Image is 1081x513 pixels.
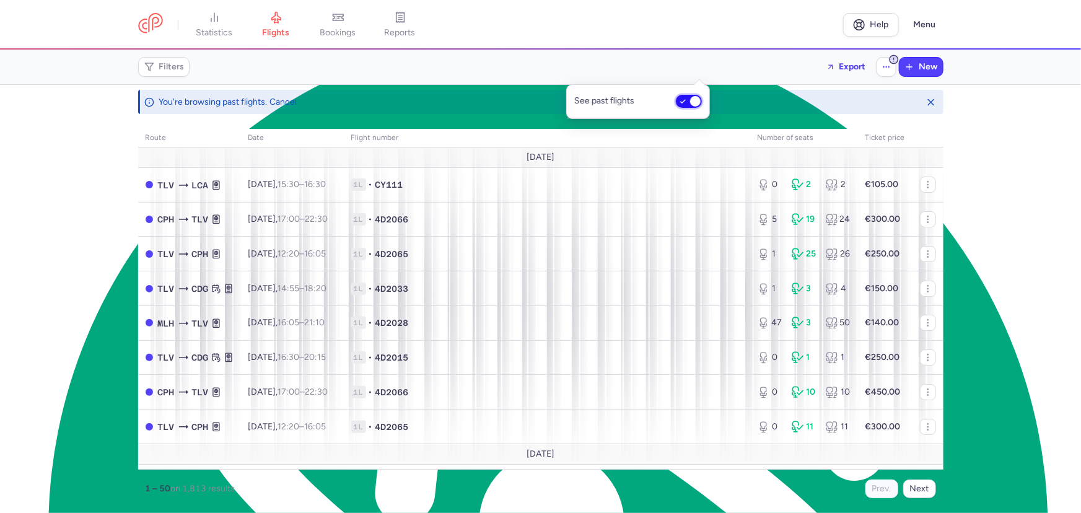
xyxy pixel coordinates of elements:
span: [DATE], [248,317,325,328]
time: 14:55 [278,283,300,294]
span: • [369,213,373,226]
span: – [278,317,325,328]
button: Export [818,57,874,77]
div: 0 [758,421,782,433]
span: [DATE], [248,421,326,432]
time: 16:30 [305,179,326,190]
strong: €250.00 [865,248,900,259]
span: CLOSED [146,354,153,361]
div: 0 [758,351,782,364]
span: TLV [158,247,175,261]
strong: €150.00 [865,283,899,294]
div: 0 [758,178,782,191]
th: number of seats [750,129,858,147]
span: 1L [351,317,366,329]
div: 4 [826,283,850,295]
strong: €300.00 [865,421,901,432]
div: 2 [792,178,816,191]
time: 22:30 [305,387,328,397]
span: • [369,351,373,364]
span: [DATE] [527,152,554,162]
span: New [919,62,938,72]
a: flights [245,11,307,38]
a: statistics [183,11,245,38]
button: Prev. [865,480,898,498]
span: [DATE], [248,387,328,397]
a: Help [843,13,899,37]
div: 1 [792,351,816,364]
span: 1L [351,248,366,260]
span: Kastrup, Copenhagen, Denmark [158,385,175,399]
span: Euroairport France, Bâle, Switzerland [158,317,175,330]
time: 15:30 [278,179,300,190]
span: Kastrup, Copenhagen, Denmark [192,420,209,434]
span: [DATE], [248,179,326,190]
span: – [278,421,326,432]
th: Ticket price [858,129,913,147]
div: 11 [826,421,850,433]
strong: €300.00 [865,214,901,224]
span: 4D2066 [375,213,409,226]
span: • [369,317,373,329]
div: 1 [758,248,782,260]
span: 1L [351,351,366,364]
time: 16:30 [278,352,300,362]
div: 11 [792,421,816,433]
span: Ben Gurion International, Tel Aviv, Israel [158,351,175,364]
button: Cancel [268,97,300,107]
span: 1L [351,283,366,295]
span: • [369,283,373,295]
a: CitizenPlane red outlined logo [138,13,163,36]
span: CLOSED [146,319,153,327]
div: 47 [758,317,782,329]
span: on 1,813 results [171,483,235,494]
div: 25 [792,248,816,260]
span: – [278,248,326,259]
span: flights [263,27,290,38]
span: TLV [158,282,175,296]
time: 17:00 [278,214,300,224]
span: 4D2066 [375,386,409,398]
span: CY111 [375,178,403,191]
span: CLOSED [146,423,153,431]
span: [DATE], [248,248,326,259]
button: New [899,58,943,76]
span: • [369,248,373,260]
div: 3 [792,317,816,329]
span: • [369,178,373,191]
button: Menu [906,13,943,37]
span: TLV [192,385,209,399]
span: CLOSED [146,285,153,292]
time: 18:20 [305,283,327,294]
span: 1L [351,421,366,433]
span: – [278,283,327,294]
time: 12:20 [278,248,300,259]
span: Larnaca, Larnaca, Cyprus [192,178,209,192]
time: 16:05 [305,248,326,259]
div: 3 [792,283,816,295]
div: 1 [758,283,782,295]
span: CLOSED [146,388,153,396]
span: reports [385,27,416,38]
span: Ben Gurion International, Tel Aviv, Israel [158,420,175,434]
span: • [369,421,373,433]
time: 16:05 [305,421,326,432]
strong: €105.00 [865,179,899,190]
span: 1L [351,213,366,226]
th: Flight number [344,129,750,147]
button: Next [903,480,936,498]
button: Filters [139,58,189,76]
div: 10 [792,386,816,398]
div: You're browsing past flights. [159,96,916,108]
div: 24 [826,213,850,226]
div: 2 [826,178,850,191]
span: Help [870,20,888,29]
strong: €450.00 [865,387,901,397]
div: 19 [792,213,816,226]
strong: €140.00 [865,317,899,328]
a: reports [369,11,431,38]
time: 20:15 [305,352,326,362]
span: bookings [320,27,356,38]
span: Charles De Gaulle, Paris, France [192,351,209,364]
span: CLOSED [146,250,153,258]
